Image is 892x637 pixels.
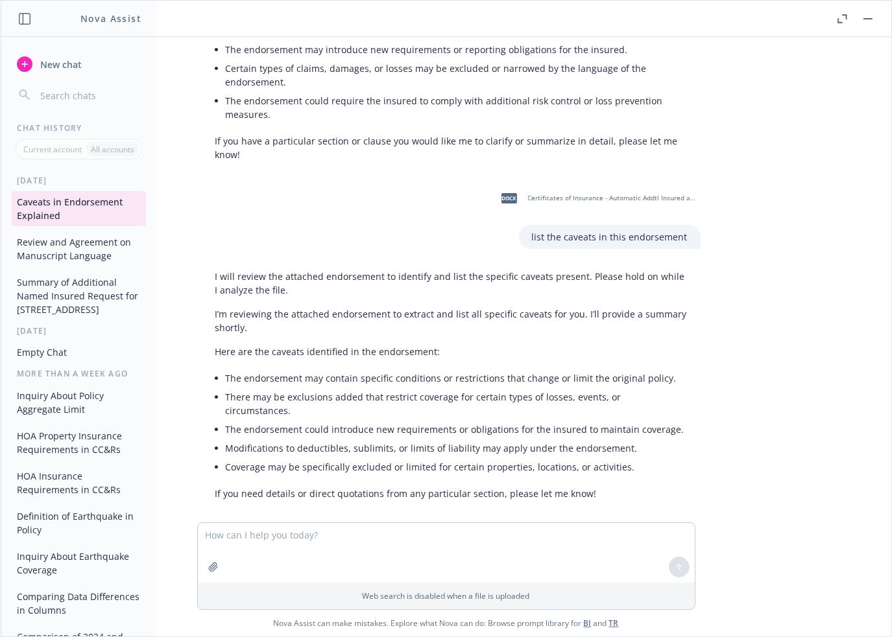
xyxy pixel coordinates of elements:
[12,385,146,420] button: Inquiry About Policy Aggregate Limit
[12,465,146,500] button: HOA Insurance Requirements in CC&Rs
[80,12,141,25] h1: Nova Assist
[1,325,156,336] div: [DATE]
[91,144,134,155] p: All accounts
[215,345,688,358] p: Here are the caveats identified in the endorsement:
[38,58,82,71] span: New chat
[226,59,688,91] li: Certain types of claims, damages, or losses may be excluded or narrowed by the language of the en...
[493,182,701,214] div: docxCertificates of Insurance - Automatic Addtl Insured and Loss Payee Endt - AGP-33207 (05-16).docx
[1,368,156,379] div: More than a week ago
[274,610,619,636] span: Nova Assist can make mistakes. Explore what Nova can do: Browse prompt library for and
[226,420,688,439] li: The endorsement could introduce new requirements or obligations for the insured to maintain cover...
[215,487,688,500] p: If you need details or direct quotations from any particular section, please let me know!
[38,86,141,104] input: Search chats
[12,191,146,226] button: Caveats in Endorsement Explained
[1,175,156,186] div: [DATE]
[501,193,517,203] span: docx
[12,52,146,76] button: New chat
[23,144,82,155] p: Current account
[226,457,688,476] li: Coverage may be specifically excluded or limited for certain properties, locations, or activities.
[206,590,687,601] p: Web search is disabled when a file is uploaded
[226,369,688,388] li: The endorsement may contain specific conditions or restrictions that change or limit the original...
[12,231,146,266] button: Review and Agreement on Manuscript Language
[1,122,156,133] div: Chat History
[215,270,688,297] p: I will review the attached endorsement to identify and list the specific caveats present. Please ...
[12,505,146,540] button: Definition of Earthquake in Policy
[12,342,146,363] button: Empty Chat
[12,586,146,621] button: Comparing Data Differences in Columns
[609,618,619,629] a: TR
[226,388,688,420] li: There may be exclusions added that restrict coverage for certain types of losses, events, or circ...
[12,425,146,460] button: HOA Property Insurance Requirements in CC&Rs
[226,40,688,59] li: The endorsement may introduce new requirements or reporting obligations for the insured.
[226,91,688,124] li: The endorsement could require the insured to comply with additional risk control or loss preventi...
[12,272,146,320] button: Summary of Additional Named Insured Request for [STREET_ADDRESS]
[215,307,688,334] p: I’m reviewing the attached endorsement to extract and list all specific caveats for you. I’ll pro...
[12,546,146,581] button: Inquiry About Earthquake Coverage
[584,618,592,629] a: BI
[528,194,698,202] span: Certificates of Insurance - Automatic Addtl Insured and Loss Payee Endt - AGP-33207 (05-16).docx
[226,439,688,457] li: Modifications to deductibles, sublimits, or limits of liability may apply under the endorsement.
[532,230,688,244] p: list the caveats in this endorsement
[215,134,688,161] p: If you have a particular section or clause you would like me to clarify or summarize in detail, p...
